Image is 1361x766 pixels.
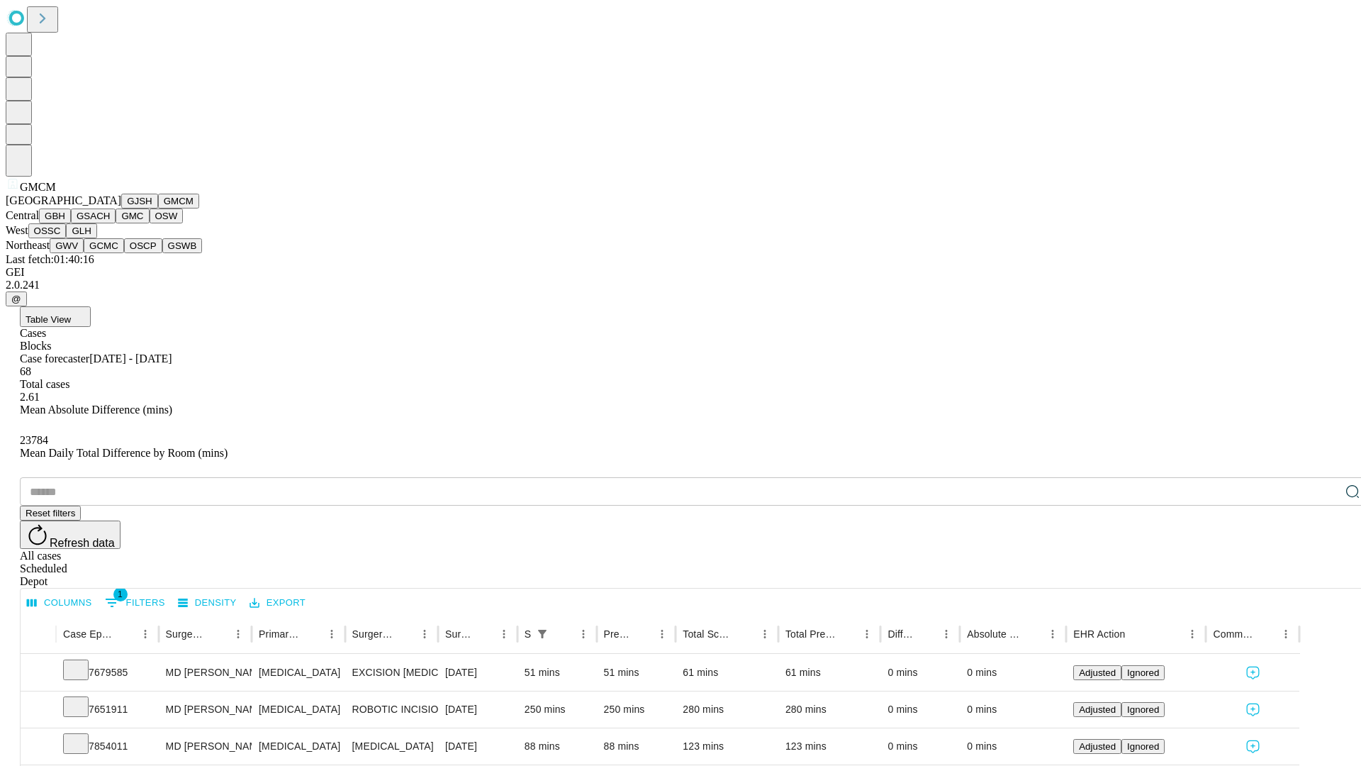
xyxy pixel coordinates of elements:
[604,728,669,765] div: 88 mins
[174,592,240,614] button: Density
[6,194,121,206] span: [GEOGRAPHIC_DATA]
[20,521,121,549] button: Refresh data
[395,624,415,644] button: Sort
[162,238,203,253] button: GSWB
[652,624,672,644] button: Menu
[1073,739,1121,754] button: Adjusted
[6,253,94,265] span: Last fetch: 01:40:16
[525,692,590,728] div: 250 mins
[1121,665,1165,680] button: Ignored
[917,624,936,644] button: Sort
[121,194,158,209] button: GJSH
[683,628,734,640] div: Total Scheduled Duration
[20,447,228,459] span: Mean Daily Total Difference by Room (mins)
[857,624,877,644] button: Menu
[785,692,874,728] div: 280 mins
[967,692,1059,728] div: 0 mins
[166,728,245,765] div: MD [PERSON_NAME] [PERSON_NAME] Md
[124,238,162,253] button: OSCP
[1127,704,1159,715] span: Ignored
[1079,667,1116,678] span: Adjusted
[1043,624,1063,644] button: Menu
[228,624,248,644] button: Menu
[6,209,39,221] span: Central
[445,655,510,691] div: [DATE]
[28,223,67,238] button: OSSC
[113,587,128,601] span: 1
[158,194,199,209] button: GMCM
[445,728,510,765] div: [DATE]
[20,181,56,193] span: GMCM
[352,655,431,691] div: EXCISION [MEDICAL_DATA] LESION EXCEPT [MEDICAL_DATA] TRUNK ETC 3.1 TO 4 CM
[837,624,857,644] button: Sort
[63,655,152,691] div: 7679585
[259,692,337,728] div: [MEDICAL_DATA]
[735,624,755,644] button: Sort
[246,592,309,614] button: Export
[1121,702,1165,717] button: Ignored
[967,655,1059,691] div: 0 mins
[604,655,669,691] div: 51 mins
[28,661,49,686] button: Expand
[20,434,48,446] span: 23784
[23,592,96,614] button: Select columns
[573,624,593,644] button: Menu
[532,624,552,644] button: Show filters
[554,624,573,644] button: Sort
[604,628,632,640] div: Predicted In Room Duration
[322,624,342,644] button: Menu
[1213,628,1254,640] div: Comments
[445,692,510,728] div: [DATE]
[755,624,775,644] button: Menu
[63,728,152,765] div: 7854011
[936,624,956,644] button: Menu
[415,624,435,644] button: Menu
[1073,628,1125,640] div: EHR Action
[1256,624,1276,644] button: Sort
[887,692,953,728] div: 0 mins
[50,238,84,253] button: GWV
[887,655,953,691] div: 0 mins
[166,692,245,728] div: MD [PERSON_NAME] [PERSON_NAME] Md
[259,655,337,691] div: [MEDICAL_DATA]
[20,506,81,521] button: Reset filters
[1126,624,1146,644] button: Sort
[525,728,590,765] div: 88 mins
[28,698,49,723] button: Expand
[150,209,184,223] button: OSW
[89,353,172,365] span: [DATE] - [DATE]
[445,628,473,640] div: Surgery Date
[6,292,27,306] button: @
[1276,624,1296,644] button: Menu
[20,378,69,390] span: Total cases
[352,628,393,640] div: Surgery Name
[6,239,50,251] span: Northeast
[494,624,514,644] button: Menu
[208,624,228,644] button: Sort
[259,728,337,765] div: [MEDICAL_DATA]
[101,592,169,614] button: Show filters
[302,624,322,644] button: Sort
[259,628,300,640] div: Primary Service
[116,624,135,644] button: Sort
[20,404,172,416] span: Mean Absolute Difference (mins)
[6,279,1355,292] div: 2.0.241
[967,628,1021,640] div: Absolute Difference
[20,353,89,365] span: Case forecaster
[6,224,28,236] span: West
[166,655,245,691] div: MD [PERSON_NAME] [PERSON_NAME] Md
[66,223,96,238] button: GLH
[1073,665,1121,680] button: Adjusted
[1073,702,1121,717] button: Adjusted
[1023,624,1043,644] button: Sort
[63,628,114,640] div: Case Epic Id
[474,624,494,644] button: Sort
[352,728,431,765] div: [MEDICAL_DATA]
[1121,739,1165,754] button: Ignored
[632,624,652,644] button: Sort
[20,306,91,327] button: Table View
[683,728,771,765] div: 123 mins
[84,238,124,253] button: GCMC
[28,735,49,760] button: Expand
[604,692,669,728] div: 250 mins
